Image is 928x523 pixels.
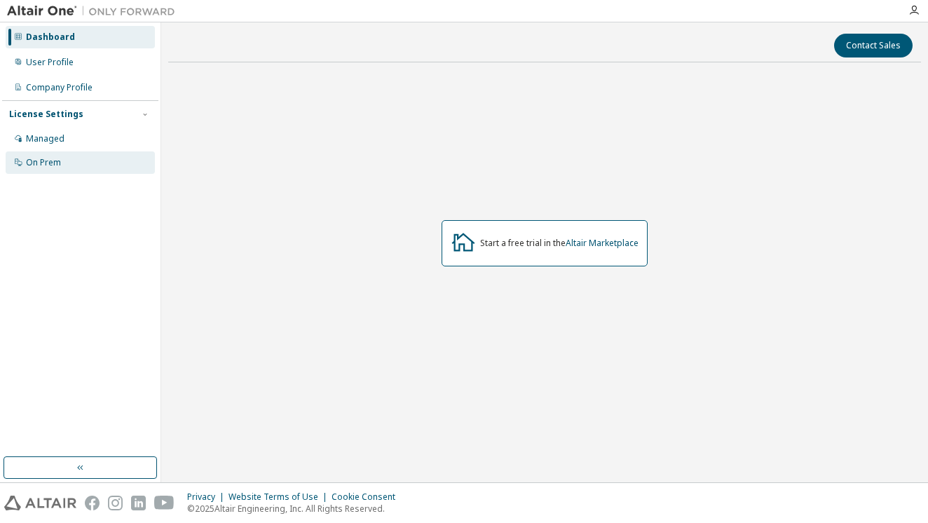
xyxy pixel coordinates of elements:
img: instagram.svg [108,496,123,510]
div: Privacy [187,491,228,503]
div: Website Terms of Use [228,491,332,503]
div: User Profile [26,57,74,68]
div: On Prem [26,157,61,168]
img: altair_logo.svg [4,496,76,510]
button: Contact Sales [834,34,913,57]
img: linkedin.svg [131,496,146,510]
div: Start a free trial in the [480,238,639,249]
img: facebook.svg [85,496,100,510]
img: youtube.svg [154,496,175,510]
a: Altair Marketplace [566,237,639,249]
div: Company Profile [26,82,93,93]
div: Dashboard [26,32,75,43]
p: © 2025 Altair Engineering, Inc. All Rights Reserved. [187,503,404,515]
div: Cookie Consent [332,491,404,503]
div: Managed [26,133,64,144]
div: License Settings [9,109,83,120]
img: Altair One [7,4,182,18]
